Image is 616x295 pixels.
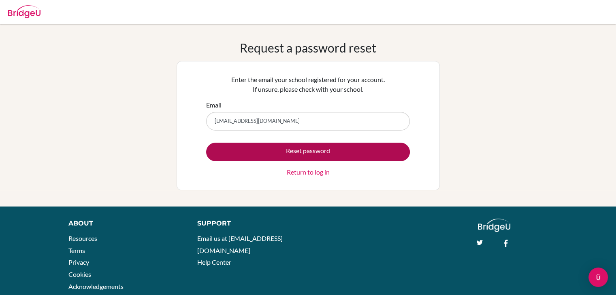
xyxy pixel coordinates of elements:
div: About [68,219,179,228]
img: logo_white@2x-f4f0deed5e89b7ecb1c2cc34c3e3d731f90f0f143d5ea2071677605dd97b5244.png [478,219,511,232]
p: Enter the email your school registered for your account. If unsure, please check with your school. [206,75,410,94]
div: Open Intercom Messenger [588,268,608,287]
a: Resources [68,234,97,242]
img: Bridge-U [8,5,40,18]
button: Reset password [206,143,410,161]
a: Privacy [68,258,89,266]
a: Cookies [68,270,91,278]
label: Email [206,100,222,110]
div: Support [197,219,299,228]
a: Return to log in [287,167,330,177]
a: Acknowledgements [68,282,124,290]
a: Email us at [EMAIL_ADDRESS][DOMAIN_NAME] [197,234,283,254]
a: Terms [68,247,85,254]
h1: Request a password reset [240,40,376,55]
a: Help Center [197,258,231,266]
